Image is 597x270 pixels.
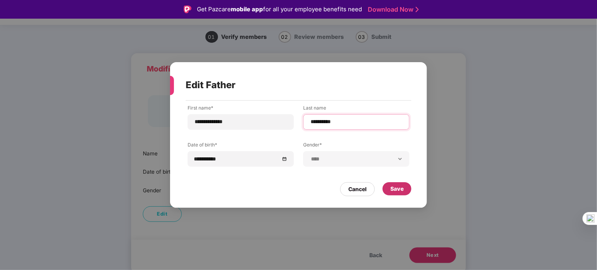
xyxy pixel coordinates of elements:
[231,5,263,13] strong: mobile app
[303,105,409,114] label: Last name
[186,70,393,100] div: Edit Father
[303,141,409,151] label: Gender*
[188,105,294,114] label: First name*
[390,185,404,193] div: Save
[184,5,191,13] img: Logo
[197,5,362,14] div: Get Pazcare for all your employee benefits need
[188,141,294,151] label: Date of birth*
[368,5,416,14] a: Download Now
[586,214,595,223] img: one_i.png
[348,185,367,193] div: Cancel
[416,5,419,14] img: Stroke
